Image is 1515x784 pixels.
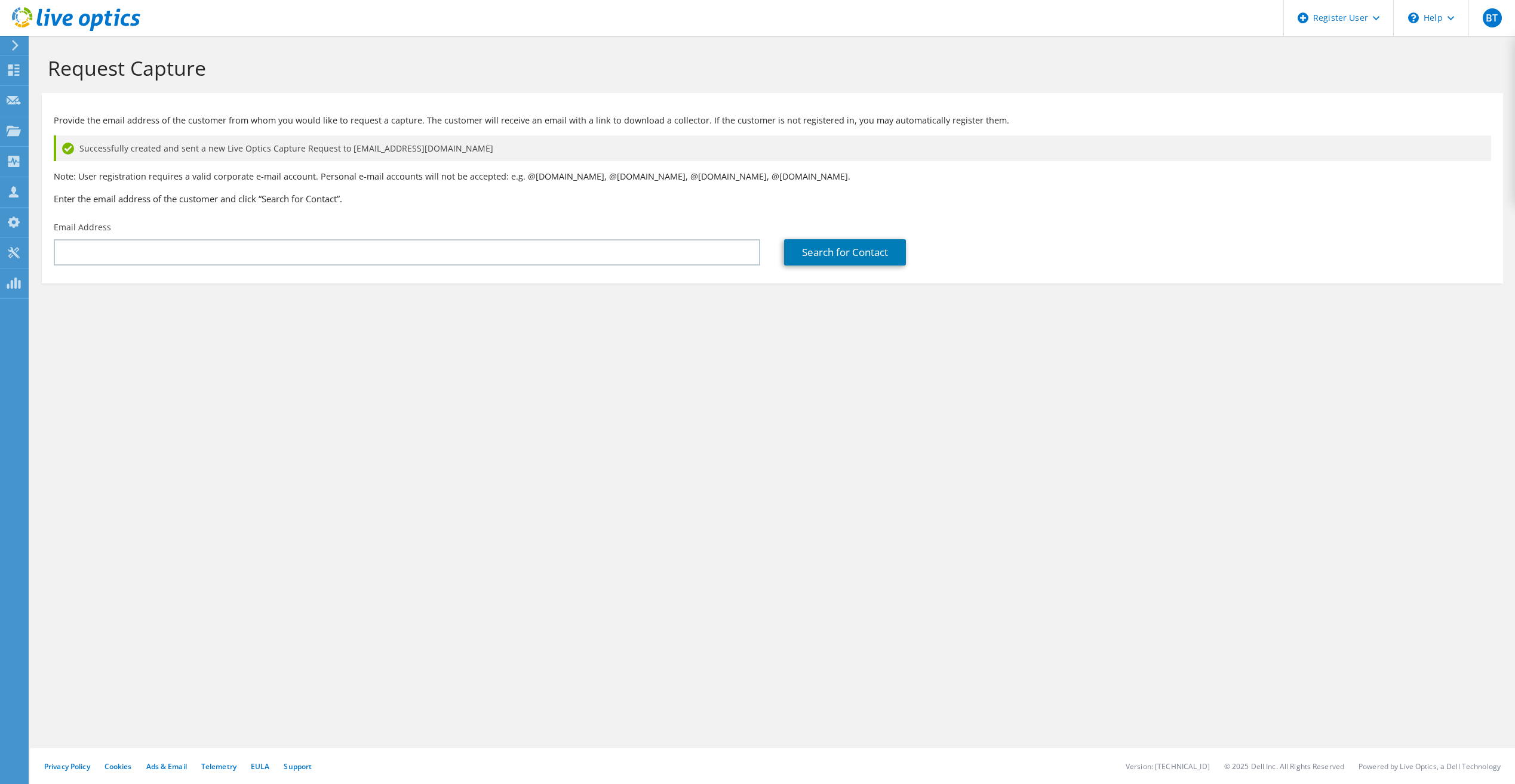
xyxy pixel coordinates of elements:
[54,114,1491,127] p: Provide the email address of the customer from whom you would like to request a capture. The cust...
[1408,13,1419,23] svg: \n
[1224,761,1344,771] li: © 2025 Dell Inc. All Rights Reserved
[201,761,236,771] a: Telemetry
[146,761,187,771] a: Ads & Email
[1359,761,1501,771] li: Powered by Live Optics, a Dell Technology
[54,221,111,233] label: Email Address
[79,142,493,155] span: Successfully created and sent a new Live Optics Capture Request to [EMAIL_ADDRESS][DOMAIN_NAME]
[1483,8,1502,27] span: BT
[48,55,1491,81] h1: Request Capture
[784,239,906,266] a: Search for Contact
[54,170,1491,183] p: Note: User registration requires a valid corporate e-mail account. Personal e-mail accounts will ...
[44,761,90,771] a: Privacy Policy
[1126,761,1210,771] li: Version: [TECHNICAL_ID]
[251,761,269,771] a: EULA
[284,761,312,771] a: Support
[54,192,1491,205] h3: Enter the email address of the customer and click “Search for Contact”.
[105,761,132,771] a: Cookies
